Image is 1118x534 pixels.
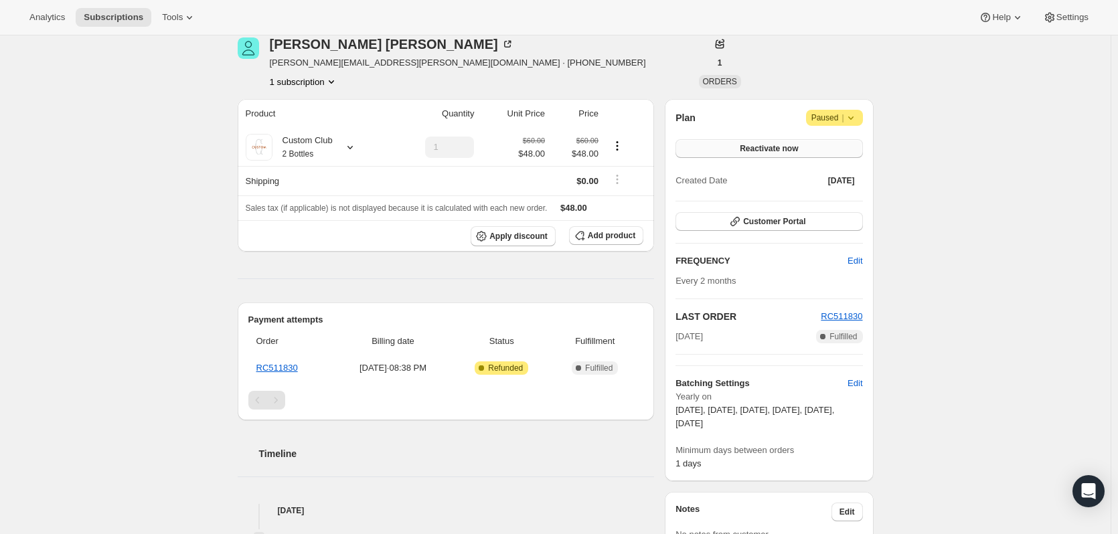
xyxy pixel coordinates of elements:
button: Customer Portal [675,212,862,231]
img: product img [246,134,272,161]
button: Apply discount [471,226,556,246]
button: Product actions [270,75,338,88]
span: Tools [162,12,183,23]
span: [DATE] · 08:38 PM [337,361,449,375]
span: 1 [718,58,722,68]
button: Edit [840,373,870,394]
span: Sales tax (if applicable) is not displayed because it is calculated with each new order. [246,203,548,213]
th: Product [238,99,391,128]
span: $48.00 [560,203,587,213]
button: Tools [154,8,204,27]
button: 1 [710,54,730,72]
span: [DATE] [675,330,703,343]
span: [DATE], [DATE], [DATE], [DATE], [DATE], [DATE] [675,405,834,428]
span: $48.00 [553,147,598,161]
h2: Plan [675,111,696,124]
span: Fulfilled [585,363,613,373]
span: Settings [1056,12,1089,23]
span: Created Date [675,174,727,187]
div: Custom Club [272,134,333,161]
span: Add product [588,230,635,241]
span: Analytics [29,12,65,23]
span: Fulfillment [554,335,635,348]
small: $60.00 [523,137,545,145]
span: Billing date [337,335,449,348]
span: Edit [848,377,862,390]
span: Haley Campbell [238,37,259,59]
div: Open Intercom Messenger [1072,475,1105,507]
span: Refunded [488,363,523,373]
span: | [842,112,844,123]
span: Every 2 months [675,276,736,286]
h2: Timeline [259,447,655,460]
span: 1 days [675,458,701,468]
span: Apply discount [489,231,548,242]
span: Minimum days between orders [675,444,862,457]
button: Add product [569,226,643,245]
h2: FREQUENCY [675,254,848,268]
span: $0.00 [576,176,598,186]
span: $48.00 [518,147,545,161]
button: [DATE] [820,171,863,190]
a: RC511830 [256,363,298,373]
button: Edit [831,503,863,521]
small: 2 Bottles [283,149,314,159]
span: Customer Portal [743,216,805,227]
span: Yearly on [675,390,862,404]
th: Unit Price [478,99,549,128]
small: $60.00 [576,137,598,145]
h2: Payment attempts [248,313,644,327]
h4: [DATE] [238,504,655,517]
span: Status [457,335,546,348]
button: Help [971,8,1032,27]
span: Fulfilled [829,331,857,342]
span: ORDERS [703,77,737,86]
button: Edit [840,250,870,272]
span: Subscriptions [84,12,143,23]
span: Edit [840,507,855,517]
span: [DATE] [828,175,855,186]
th: Shipping [238,166,391,195]
span: Help [992,12,1010,23]
th: Order [248,327,333,356]
button: Analytics [21,8,73,27]
button: RC511830 [821,310,862,323]
span: Paused [811,111,858,124]
h6: Batching Settings [675,377,848,390]
button: Reactivate now [675,139,862,158]
th: Quantity [390,99,478,128]
span: Edit [848,254,862,268]
button: Product actions [607,139,628,153]
th: Price [549,99,603,128]
button: Settings [1035,8,1097,27]
button: Shipping actions [607,172,628,187]
button: Subscriptions [76,8,151,27]
h3: Notes [675,503,831,521]
h2: LAST ORDER [675,310,821,323]
nav: Pagination [248,391,644,410]
span: [PERSON_NAME][EMAIL_ADDRESS][PERSON_NAME][DOMAIN_NAME] · [PHONE_NUMBER] [270,56,646,70]
div: [PERSON_NAME] [PERSON_NAME] [270,37,514,51]
a: RC511830 [821,311,862,321]
span: Reactivate now [740,143,798,154]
